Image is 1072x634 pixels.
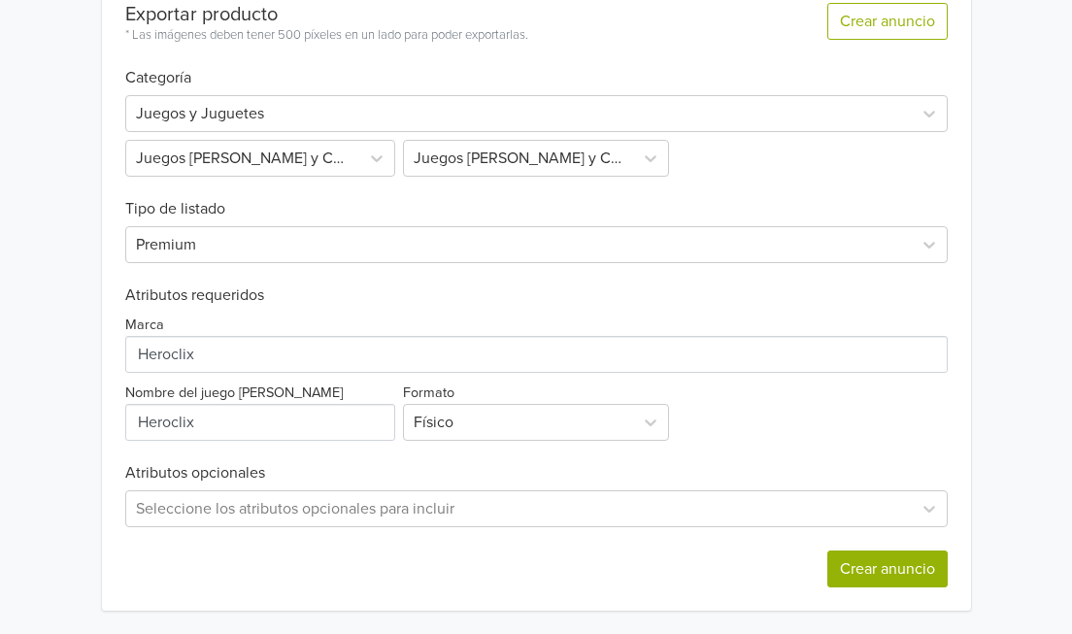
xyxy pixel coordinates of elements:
[125,46,948,87] h6: Categoría
[125,315,164,336] label: Marca
[125,464,948,483] h6: Atributos opcionales
[125,3,528,26] div: Exportar producto
[125,177,948,218] h6: Tipo de listado
[125,383,343,404] label: Nombre del juego [PERSON_NAME]
[125,26,528,46] div: * Las imágenes deben tener 500 píxeles en un lado para poder exportarlas.
[403,383,454,404] label: Formato
[827,3,948,40] button: Crear anuncio
[125,286,948,305] h6: Atributos requeridos
[827,551,948,587] button: Crear anuncio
